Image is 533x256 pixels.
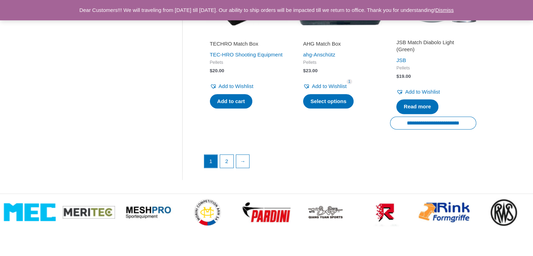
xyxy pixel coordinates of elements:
[210,31,283,39] iframe: Customer reviews powered by Trustpilot
[210,68,224,73] bdi: 20.00
[210,68,213,73] span: $
[396,39,470,55] a: JSB Match Diabolo Light (Green)
[210,60,283,66] span: Pellets
[220,155,233,168] a: Page 2
[303,94,354,109] a: Select options for “AHG Match Box”
[219,83,253,89] span: Add to Wishlist
[396,87,440,97] a: Add to Wishlist
[396,57,406,63] a: JSB
[204,155,218,168] span: Page 1
[396,74,399,79] span: $
[396,74,411,79] bdi: 19.00
[210,81,253,91] a: Add to Wishlist
[236,155,250,168] a: →
[303,68,306,73] span: $
[204,154,477,172] nav: Product Pagination
[210,94,252,109] a: Add to cart: “TECHRO Match Box”
[210,40,283,50] a: TECHRO Match Box
[210,40,283,47] h2: TECHRO Match Box
[303,40,377,50] a: AHG Match Box
[347,79,352,84] span: 1
[396,31,470,39] iframe: Customer reviews powered by Trustpilot
[396,39,470,53] h2: JSB Match Diabolo Light (Green)
[312,83,347,89] span: Add to Wishlist
[303,68,317,73] bdi: 23.00
[303,52,335,58] a: ahg-Anschütz
[435,7,454,13] a: Dismiss
[303,60,377,66] span: Pellets
[210,52,283,58] a: TEC-HRO Shooting Equipment
[396,65,470,71] span: Pellets
[303,81,347,91] a: Add to Wishlist
[303,31,377,39] iframe: Customer reviews powered by Trustpilot
[396,99,438,114] a: Read more about “JSB Match Diabolo Light (Green)”
[405,89,440,95] span: Add to Wishlist
[303,40,377,47] h2: AHG Match Box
